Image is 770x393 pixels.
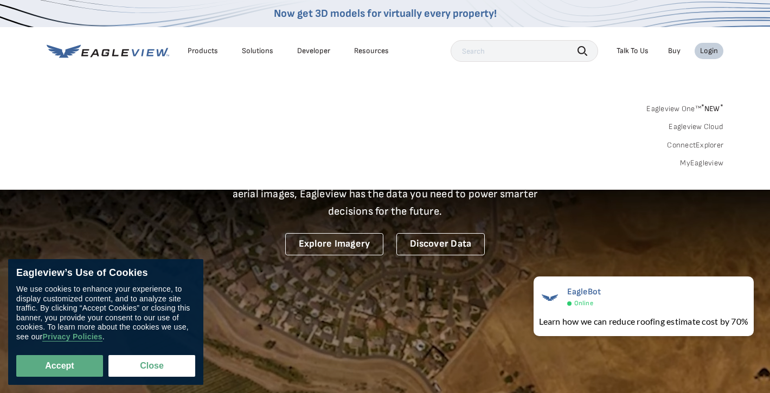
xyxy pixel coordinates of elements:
[646,101,723,113] a: Eagleview One™*NEW*
[354,46,389,56] div: Resources
[539,287,561,308] img: EagleBot
[188,46,218,56] div: Products
[396,233,485,255] a: Discover Data
[669,122,723,132] a: Eagleview Cloud
[108,355,195,377] button: Close
[700,46,718,56] div: Login
[242,46,273,56] div: Solutions
[297,46,330,56] a: Developer
[574,299,593,307] span: Online
[16,355,103,377] button: Accept
[567,287,601,297] span: EagleBot
[680,158,723,168] a: MyEagleview
[451,40,598,62] input: Search
[668,46,681,56] a: Buy
[274,7,497,20] a: Now get 3D models for virtually every property!
[701,104,723,113] span: NEW
[617,46,649,56] div: Talk To Us
[667,140,723,150] a: ConnectExplorer
[219,168,551,220] p: A new era starts here. Built on more than 3.5 billion high-resolution aerial images, Eagleview ha...
[42,332,102,342] a: Privacy Policies
[285,233,384,255] a: Explore Imagery
[16,267,195,279] div: Eagleview’s Use of Cookies
[16,285,195,342] div: We use cookies to enhance your experience, to display customized content, and to analyze site tra...
[539,315,748,328] div: Learn how we can reduce roofing estimate cost by 70%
